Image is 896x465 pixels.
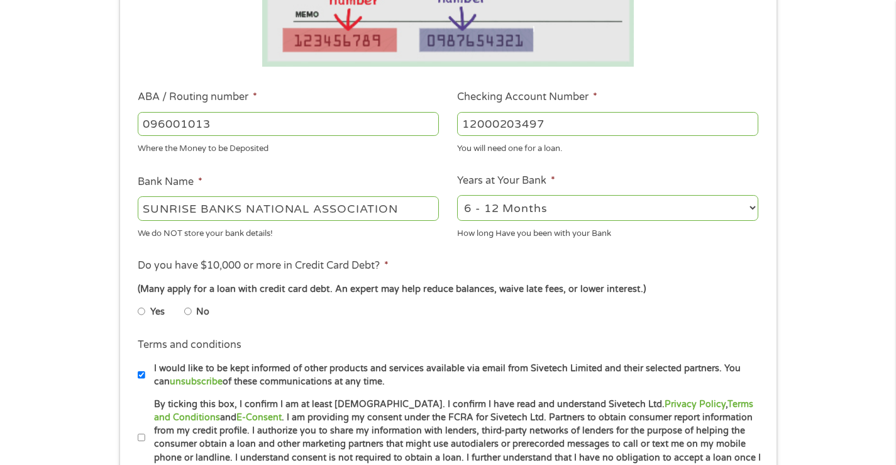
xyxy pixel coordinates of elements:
[145,362,762,389] label: I would like to be kept informed of other products and services available via email from Sivetech...
[150,305,165,319] label: Yes
[138,112,439,136] input: 263177916
[138,223,439,240] div: We do NOT store your bank details!
[154,399,753,423] a: Terms and Conditions
[236,412,282,423] a: E-Consent
[457,138,758,155] div: You will need one for a loan.
[138,91,257,104] label: ABA / Routing number
[457,112,758,136] input: 345634636
[457,91,597,104] label: Checking Account Number
[457,174,555,188] label: Years at Your Bank
[138,176,202,189] label: Bank Name
[138,283,758,296] div: (Many apply for a loan with credit card debt. An expert may help reduce balances, waive late fees...
[457,223,758,240] div: How long Have you been with your Bank
[196,305,209,319] label: No
[138,138,439,155] div: Where the Money to be Deposited
[665,399,726,410] a: Privacy Policy
[170,376,223,387] a: unsubscribe
[138,339,241,352] label: Terms and conditions
[138,259,389,272] label: Do you have $10,000 or more in Credit Card Debt?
